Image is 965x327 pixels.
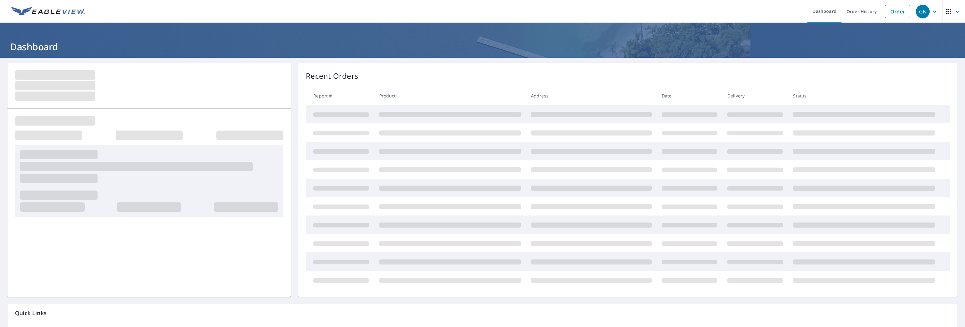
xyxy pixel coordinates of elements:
a: Order [885,5,910,18]
p: Quick Links [15,309,950,317]
p: Recent Orders [306,70,358,82]
img: EV Logo [11,7,85,16]
th: Status [788,87,940,105]
div: GN [916,5,930,18]
th: Delivery [722,87,788,105]
th: Address [526,87,657,105]
th: Product [374,87,526,105]
th: Date [657,87,722,105]
th: Report # [306,87,374,105]
h1: Dashboard [8,40,957,53]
